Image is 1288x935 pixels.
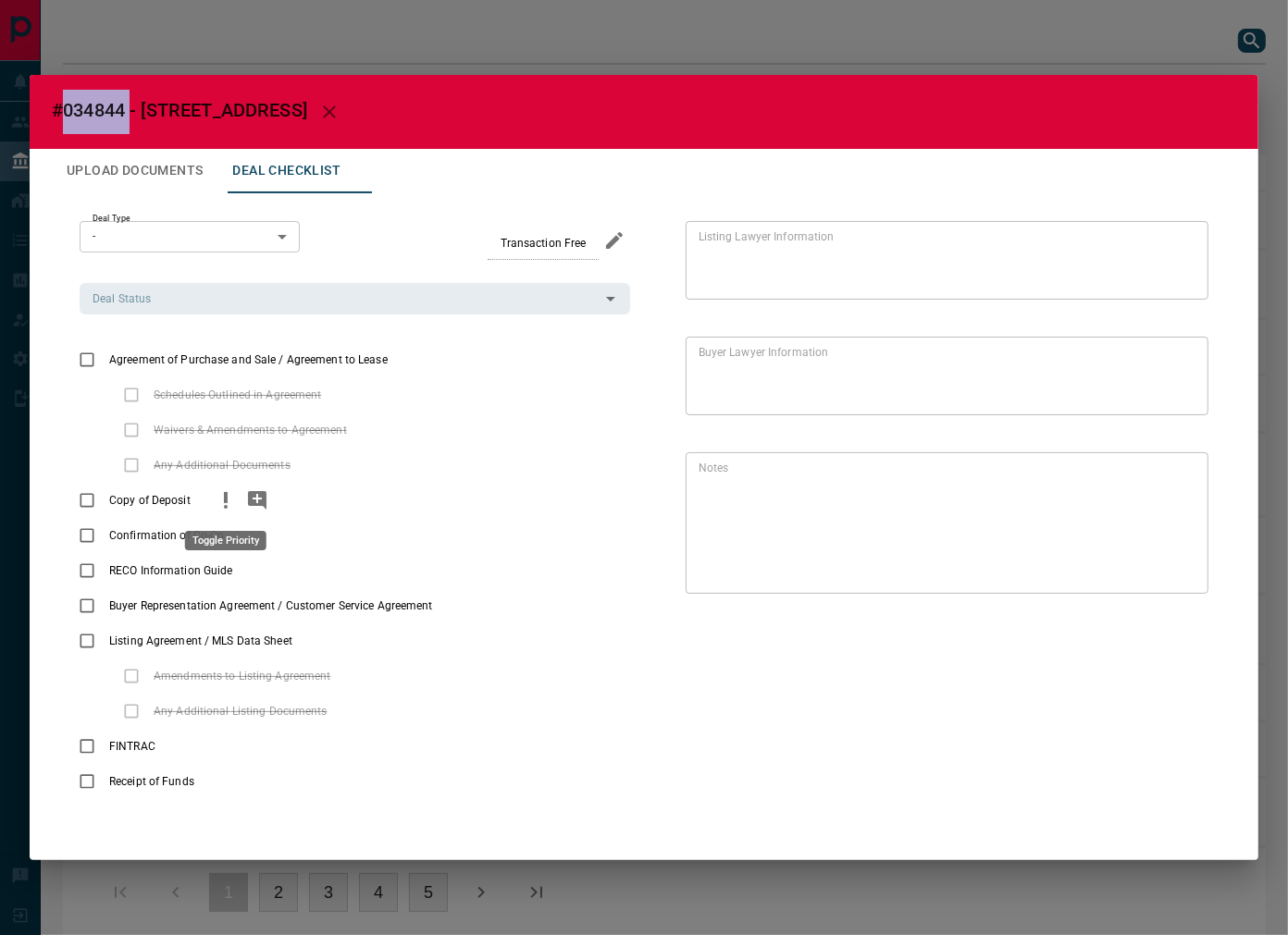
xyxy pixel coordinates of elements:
span: Any Additional Listing Documents [149,703,332,720]
span: RECO Information Guide [105,562,237,579]
span: Agreement of Purchase and Sale / Agreement to Lease [105,351,392,368]
button: Open [598,286,624,312]
button: add note [241,483,273,518]
span: Confirmation of Co-Op [105,527,229,544]
textarea: text field [699,460,1188,585]
span: Schedules Outlined in Agreement [149,387,327,403]
span: Buyer Representation Agreement / Customer Service Agreement [105,597,438,614]
span: Amendments to Listing Agreement [149,668,336,684]
label: Deal Type [93,213,130,225]
span: Copy of Deposit [105,492,195,509]
span: FINTRAC [105,738,160,755]
button: Deal Checklist [217,149,355,193]
textarea: text field [699,344,1188,407]
div: Toggle Priority [185,531,266,550]
span: #034844 - [STREET_ADDRESS] [52,99,307,121]
textarea: text field [699,228,1188,291]
span: Listing Agreement / MLS Data Sheet [105,633,297,649]
button: priority [210,483,241,518]
div: - [80,221,300,252]
span: Any Additional Documents [149,457,295,474]
button: edit [599,225,630,256]
span: Waivers & Amendments to Agreement [149,422,352,438]
button: Upload Documents [52,149,217,193]
span: Receipt of Funds [105,773,199,790]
